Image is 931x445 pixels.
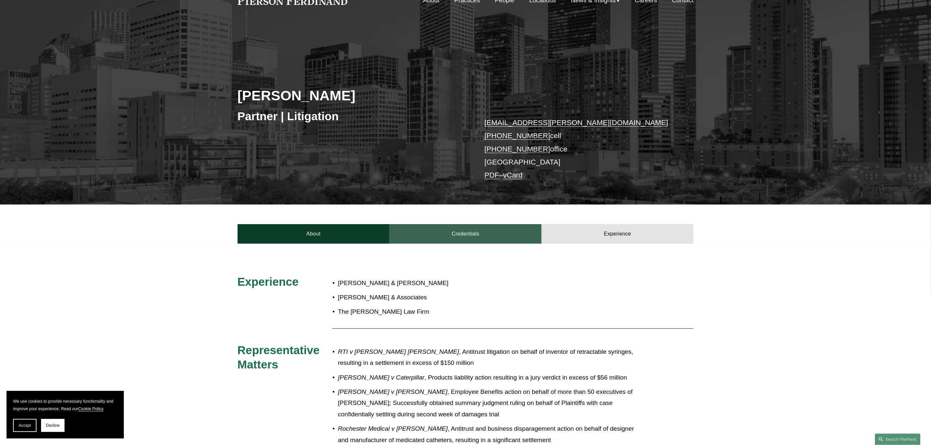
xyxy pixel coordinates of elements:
[338,425,448,432] em: Rochester Medical v [PERSON_NAME]
[338,306,636,318] p: The [PERSON_NAME] Law Firm
[875,434,921,445] a: Search this site
[238,224,390,244] a: About
[7,391,124,438] section: Cookie banner
[13,419,36,432] button: Accept
[485,119,668,127] a: [EMAIL_ADDRESS][PERSON_NAME][DOMAIN_NAME]
[78,406,103,411] a: Cookie Policy
[338,348,459,355] em: RTI v [PERSON_NAME] [PERSON_NAME]
[542,224,694,244] a: Experience
[338,278,636,289] p: [PERSON_NAME] & [PERSON_NAME]
[46,423,60,428] span: Decline
[238,275,299,288] span: Experience
[485,116,675,182] p: cell office [GEOGRAPHIC_DATA] –
[13,397,117,412] p: We use cookies to provide necessary functionality and improve your experience. Read our .
[485,132,550,140] a: [PHONE_NUMBER]
[338,388,447,395] em: [PERSON_NAME] v [PERSON_NAME]
[338,372,636,383] p: , Products liability action resulting in a jury verdict in excess of $56 million
[389,224,542,244] a: Credentials
[338,374,425,381] em: [PERSON_NAME] v Caterpillar
[485,171,499,179] a: PDF
[238,87,466,104] h2: [PERSON_NAME]
[238,109,466,123] h3: Partner | Litigation
[503,171,523,179] a: vCard
[485,145,550,153] a: [PHONE_NUMBER]
[338,292,636,303] p: [PERSON_NAME] & Associates
[41,419,65,432] button: Decline
[338,386,636,420] p: , Employee Benefits action on behalf of more than 50 executives of [PERSON_NAME]; Successfully ob...
[338,346,636,369] p: , Antitrust litigation on behalf of inventor of retractable syringes, resulting in a settlement i...
[238,344,323,371] span: Representative Matters
[19,423,31,428] span: Accept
